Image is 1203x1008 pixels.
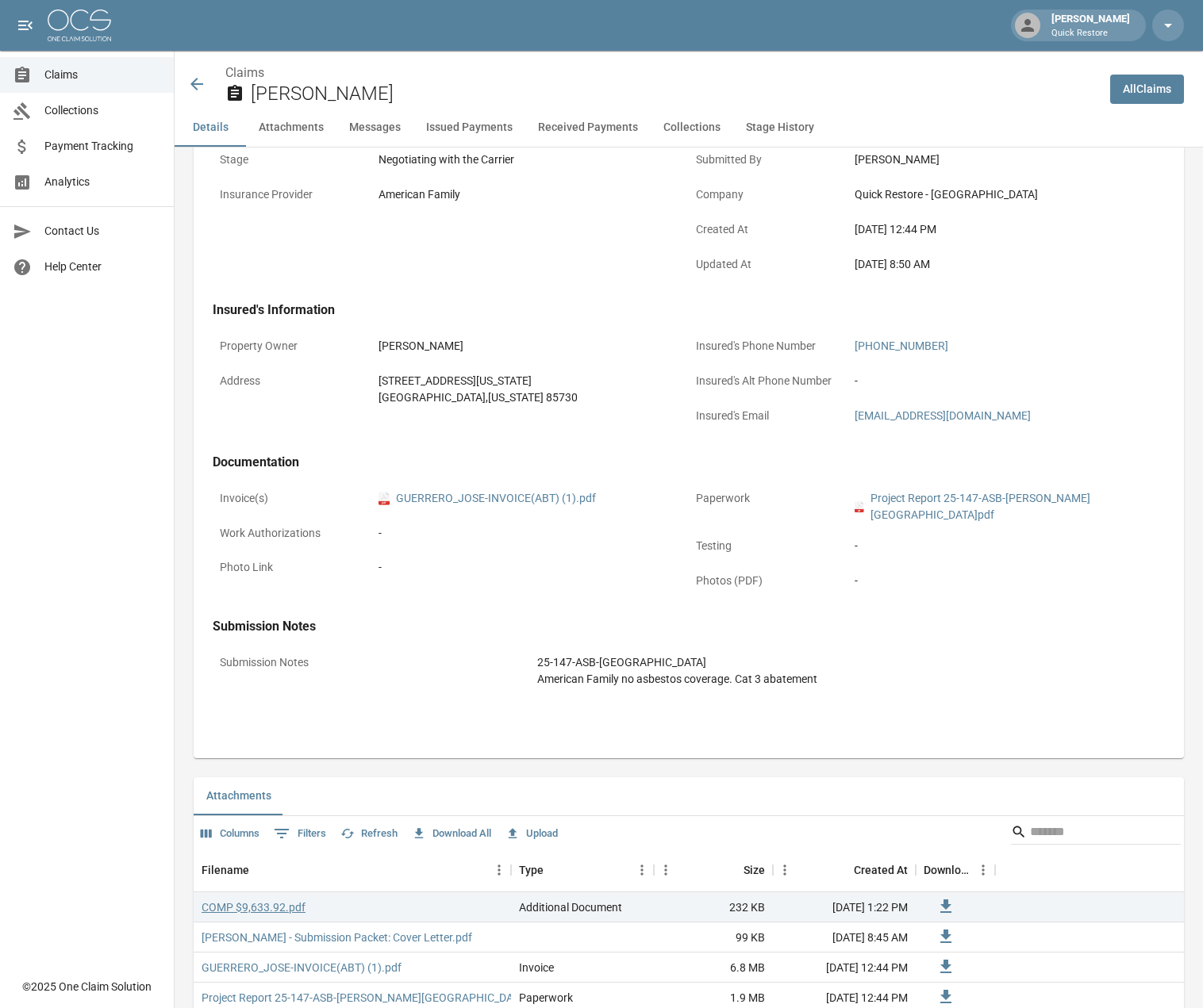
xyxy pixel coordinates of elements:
[689,249,847,280] p: Updated At
[251,82,1097,105] h2: [PERSON_NAME]
[689,401,847,431] p: Insured's Email
[689,214,847,245] p: Created At
[519,899,622,915] div: Additional Document
[213,552,371,583] p: Photo Link
[379,151,682,168] div: Negotiating with the Carrier
[379,490,596,507] a: pdfGUERRERO_JOSE-INVOICE(ABT) (1).pdf
[213,179,371,210] p: Insurance Provider
[654,922,773,952] div: 99 KB
[855,373,1158,389] div: -
[689,565,847,596] p: Photos (PDF)
[213,518,371,549] p: Work Authorizations
[10,10,41,41] button: open drawer
[202,848,249,892] div: Filename
[773,892,916,922] div: [DATE] 1:22 PM
[213,366,371,397] p: Address
[213,144,371,175] p: Stage
[22,979,152,995] div: © 2025 One Claim Solution
[654,858,678,882] button: Menu
[225,63,1097,82] nav: breadcrumb
[519,848,544,892] div: Type
[197,822,263,846] button: Select columns
[630,858,654,882] button: Menu
[519,990,573,1006] div: Paperwork
[537,654,1158,688] div: 25-147-ASB-[GEOGRAPHIC_DATA] American Family no asbestos coverage. Cat 3 abatement
[1045,11,1136,40] div: [PERSON_NAME]
[44,223,161,240] span: Contact Us
[379,525,682,542] div: -
[213,483,371,514] p: Invoice(s)
[225,65,264,80] a: Claims
[1110,75,1184,104] a: AllClaims
[44,259,161,275] span: Help Center
[916,848,995,892] div: Download
[202,929,472,945] a: [PERSON_NAME] - Submission Packet: Cover Letter.pdf
[924,848,971,892] div: Download
[379,389,682,406] div: [GEOGRAPHIC_DATA] , [US_STATE] 85730
[855,409,1031,422] a: [EMAIL_ADDRESS][DOMAIN_NAME]
[194,848,511,892] div: Filename
[213,302,1165,318] h4: Insured's Information
[213,331,371,362] p: Property Owner
[336,109,413,147] button: Messages
[213,647,530,678] p: Submission Notes
[519,960,554,975] div: Invoice
[336,822,402,846] button: Refresh
[511,848,654,892] div: Type
[379,559,682,576] div: -
[689,179,847,210] p: Company
[854,848,908,892] div: Created At
[773,858,797,882] button: Menu
[525,109,651,147] button: Received Payments
[773,848,916,892] div: Created At
[733,109,827,147] button: Stage History
[744,848,765,892] div: Size
[194,777,284,815] button: Attachments
[855,221,1158,238] div: [DATE] 12:44 PM
[175,109,246,147] button: Details
[502,822,562,846] button: Upload
[270,821,330,846] button: Show filters
[194,777,1184,815] div: related-list tabs
[379,338,682,355] div: [PERSON_NAME]
[44,174,161,190] span: Analytics
[855,186,1158,203] div: Quick Restore - [GEOGRAPHIC_DATA]
[379,373,682,389] div: [STREET_ADDRESS][US_STATE]
[855,573,1158,589] div: -
[213,619,1165,634] h4: Submission Notes
[689,331,847,362] p: Insured's Phone Number
[855,339,948,352] a: [PHONE_NUMBER]
[654,952,773,983] div: 6.8 MB
[379,186,682,203] div: American Family
[855,490,1158,523] a: pdfProject Report 25-147-ASB-[PERSON_NAME][GEOGRAPHIC_DATA]pdf
[689,366,847,397] p: Insured's Alt Phone Number
[971,858,995,882] button: Menu
[202,990,545,1006] a: Project Report 25-147-ASB-[PERSON_NAME][GEOGRAPHIC_DATA]pdf
[44,102,161,119] span: Collections
[773,922,916,952] div: [DATE] 8:45 AM
[689,144,847,175] p: Submitted By
[773,952,916,983] div: [DATE] 12:44 PM
[1011,819,1181,848] div: Search
[48,10,111,41] img: ocs-logo-white-transparent.png
[408,822,495,846] button: Download All
[654,848,773,892] div: Size
[855,151,1158,168] div: [PERSON_NAME]
[413,109,525,147] button: Issued Payments
[689,531,847,561] p: Testing
[855,538,1158,554] div: -
[689,483,847,514] p: Paperwork
[202,960,402,975] a: GUERRERO_JOSE-INVOICE(ABT) (1).pdf
[651,109,733,147] button: Collections
[654,892,773,922] div: 232 KB
[213,454,1165,470] h4: Documentation
[487,858,511,882] button: Menu
[1051,27,1130,40] p: Quick Restore
[855,256,1158,273] div: [DATE] 8:50 AM
[175,109,1203,147] div: anchor tabs
[246,109,336,147] button: Attachments
[44,138,161,155] span: Payment Tracking
[44,67,161,83] span: Claims
[202,899,306,915] a: COMP $9,633.92.pdf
